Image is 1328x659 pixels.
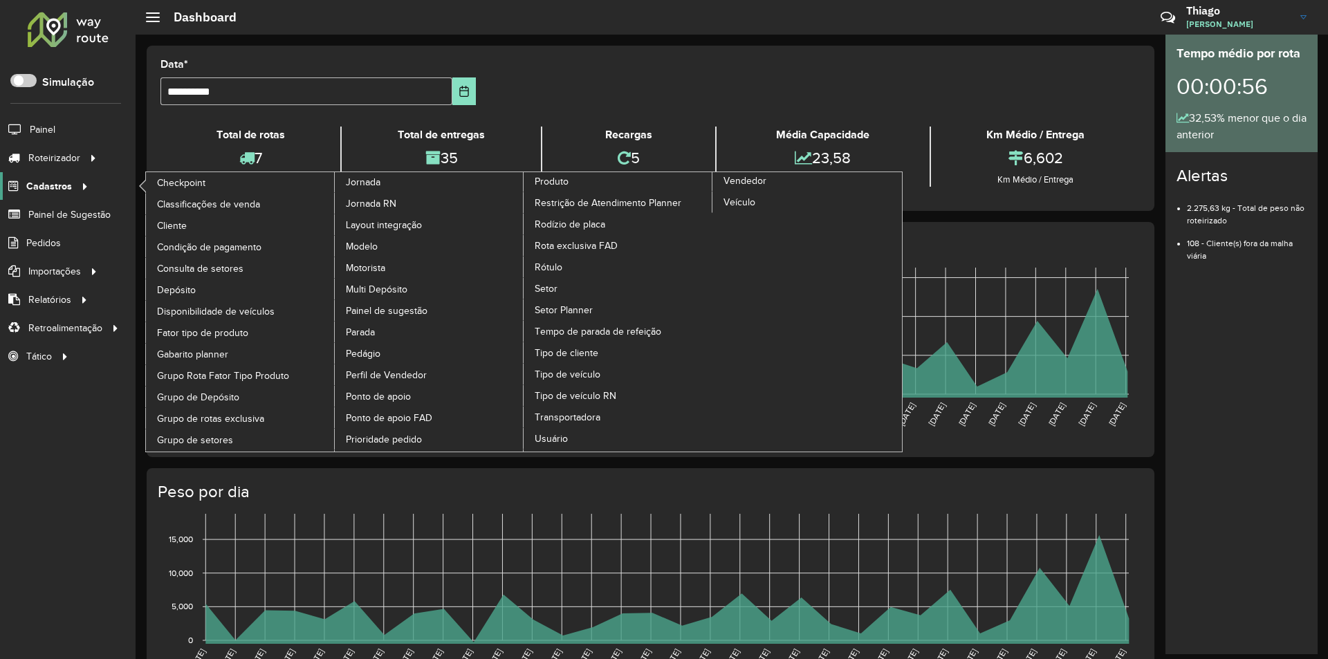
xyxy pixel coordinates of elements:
[1187,227,1307,262] li: 108 - Cliente(s) fora da malha viária
[172,602,193,611] text: 5,000
[146,194,335,214] a: Classificações de venda
[535,239,618,253] span: Rota exclusiva FAD
[346,282,407,297] span: Multi Depósito
[535,346,598,360] span: Tipo de cliente
[30,122,55,137] span: Painel
[1186,18,1290,30] span: [PERSON_NAME]
[524,321,713,342] a: Tempo de parada de refeição
[535,217,605,232] span: Rodízio de placa
[157,433,233,447] span: Grupo de setores
[335,343,524,364] a: Pedágio
[535,389,616,403] span: Tipo de veículo RN
[346,432,422,447] span: Prioridade pedido
[346,304,427,318] span: Painel de sugestão
[524,385,713,406] a: Tipo de veículo RN
[335,429,524,449] a: Prioridade pedido
[42,74,94,91] label: Simulação
[934,127,1137,143] div: Km Médio / Entrega
[1187,192,1307,227] li: 2.275,63 kg - Total de peso não roteirizado
[524,192,713,213] a: Restrição de Atendimento Planner
[146,429,335,450] a: Grupo de setores
[335,364,524,385] a: Perfil de Vendedor
[157,304,275,319] span: Disponibilidade de veículos
[346,411,432,425] span: Ponto de apoio FAD
[524,257,713,277] a: Rótulo
[346,389,411,404] span: Ponto de apoio
[712,192,902,212] a: Veículo
[146,408,335,429] a: Grupo de rotas exclusiva
[524,428,713,449] a: Usuário
[535,174,569,189] span: Produto
[346,239,378,254] span: Modelo
[535,367,600,382] span: Tipo de veículo
[157,369,289,383] span: Grupo Rota Fator Tipo Produto
[535,196,681,210] span: Restrição de Atendimento Planner
[146,172,335,193] a: Checkpoint
[535,281,557,296] span: Setor
[723,174,766,188] span: Vendedor
[26,179,72,194] span: Cadastros
[28,207,111,222] span: Painel de Sugestão
[1177,166,1307,186] h4: Alertas
[524,278,713,299] a: Setor
[146,322,335,343] a: Fator tipo de produto
[146,301,335,322] a: Disponibilidade de veículos
[524,214,713,234] a: Rodízio de placa
[164,143,337,173] div: 7
[28,321,102,335] span: Retroalimentação
[934,173,1137,187] div: Km Médio / Entrega
[535,431,568,446] span: Usuário
[335,407,524,428] a: Ponto de apoio FAD
[720,127,925,143] div: Média Capacidade
[146,387,335,407] a: Grupo de Depósito
[157,240,261,254] span: Condição de pagamento
[524,235,713,256] a: Rota exclusiva FAD
[524,299,713,320] a: Setor Planner
[1046,401,1067,427] text: [DATE]
[157,176,205,190] span: Checkpoint
[157,411,264,426] span: Grupo de rotas exclusiva
[157,347,228,362] span: Gabarito planner
[1153,3,1183,33] a: Contato Rápido
[927,401,947,427] text: [DATE]
[934,143,1137,173] div: 6,602
[146,215,335,236] a: Cliente
[1077,401,1097,427] text: [DATE]
[157,197,260,212] span: Classificações de venda
[524,172,902,452] a: Vendedor
[896,401,916,427] text: [DATE]
[335,300,524,321] a: Painel de sugestão
[535,324,661,339] span: Tempo de parada de refeição
[158,482,1141,502] h4: Peso por dia
[1107,401,1127,427] text: [DATE]
[335,236,524,257] a: Modelo
[345,143,537,173] div: 35
[345,127,537,143] div: Total de entregas
[26,349,52,364] span: Tático
[346,325,375,340] span: Parada
[1017,401,1037,427] text: [DATE]
[524,342,713,363] a: Tipo de cliente
[164,127,337,143] div: Total de rotas
[1186,4,1290,17] h3: Thiago
[535,410,600,425] span: Transportadora
[335,386,524,407] a: Ponto de apoio
[335,279,524,299] a: Multi Depósito
[535,260,562,275] span: Rótulo
[524,364,713,384] a: Tipo de veículo
[146,172,524,452] a: Jornada
[146,365,335,386] a: Grupo Rota Fator Tipo Produto
[524,407,713,427] a: Transportadora
[146,258,335,279] a: Consulta de setores
[146,279,335,300] a: Depósito
[157,390,239,405] span: Grupo de Depósito
[335,172,713,452] a: Produto
[535,303,593,317] span: Setor Planner
[1177,110,1307,143] div: 32,53% menor que o dia anterior
[723,195,755,210] span: Veículo
[28,293,71,307] span: Relatórios
[157,261,243,276] span: Consulta de setores
[160,56,188,73] label: Data
[26,236,61,250] span: Pedidos
[157,326,248,340] span: Fator tipo de produto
